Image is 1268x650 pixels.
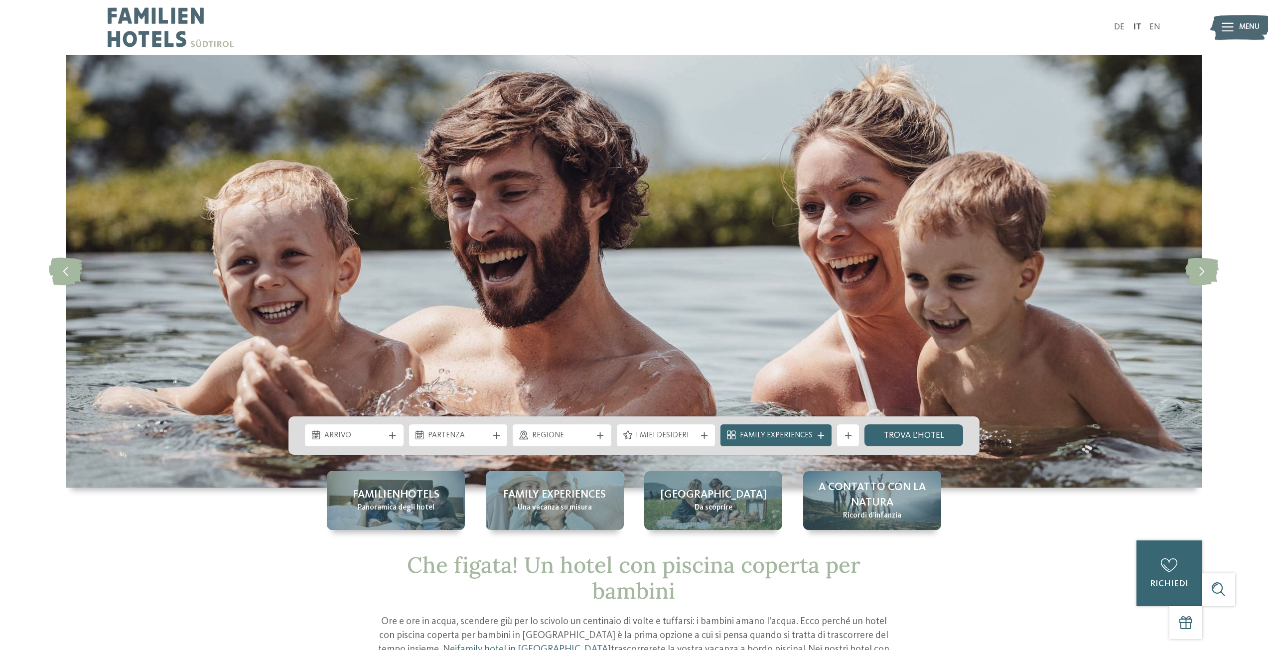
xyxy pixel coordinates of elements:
[486,471,624,530] a: Cercate un hotel con piscina coperta per bambini in Alto Adige? Family experiences Una vacanza su...
[324,430,385,441] span: Arrivo
[66,55,1202,488] img: Cercate un hotel con piscina coperta per bambini in Alto Adige?
[1114,23,1125,31] a: DE
[843,511,901,521] span: Ricordi d’infanzia
[518,503,592,514] span: Una vacanza su misura
[353,487,439,503] span: Familienhotels
[327,471,465,530] a: Cercate un hotel con piscina coperta per bambini in Alto Adige? Familienhotels Panoramica degli h...
[358,503,434,514] span: Panoramica degli hotel
[503,487,606,503] span: Family experiences
[660,487,767,503] span: [GEOGRAPHIC_DATA]
[814,480,930,511] span: A contatto con la natura
[1239,22,1260,33] span: Menu
[864,424,963,446] a: trova l’hotel
[428,430,488,441] span: Partenza
[644,471,782,530] a: Cercate un hotel con piscina coperta per bambini in Alto Adige? [GEOGRAPHIC_DATA] Da scoprire
[1150,580,1188,588] span: richiedi
[1149,23,1160,31] a: EN
[803,471,941,530] a: Cercate un hotel con piscina coperta per bambini in Alto Adige? A contatto con la natura Ricordi ...
[532,430,592,441] span: Regione
[407,551,860,605] span: Che figata! Un hotel con piscina coperta per bambini
[1133,23,1141,31] a: IT
[740,430,813,441] span: Family Experiences
[636,430,696,441] span: I miei desideri
[695,503,732,514] span: Da scoprire
[1136,540,1202,606] a: richiedi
